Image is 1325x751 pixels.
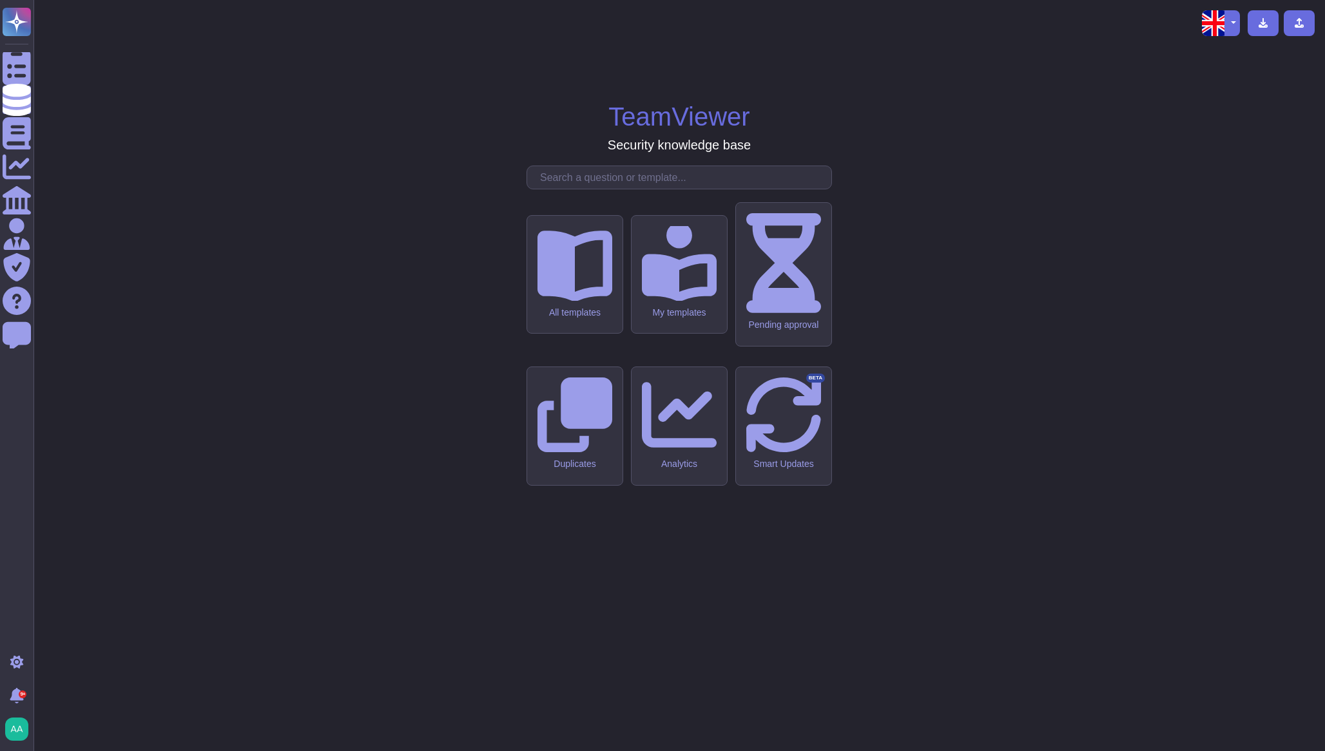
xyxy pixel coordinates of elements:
[537,459,612,470] div: Duplicates
[806,374,825,383] div: BETA
[537,307,612,318] div: All templates
[5,718,28,741] img: user
[3,715,37,743] button: user
[19,690,26,698] div: 9+
[534,166,831,189] input: Search a question or template...
[1202,10,1228,36] img: en
[642,459,717,470] div: Analytics
[746,459,821,470] div: Smart Updates
[608,137,751,153] h3: Security knowledge base
[608,101,750,132] h1: TeamViewer
[746,319,821,330] div: Pending approval
[642,307,717,318] div: My templates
